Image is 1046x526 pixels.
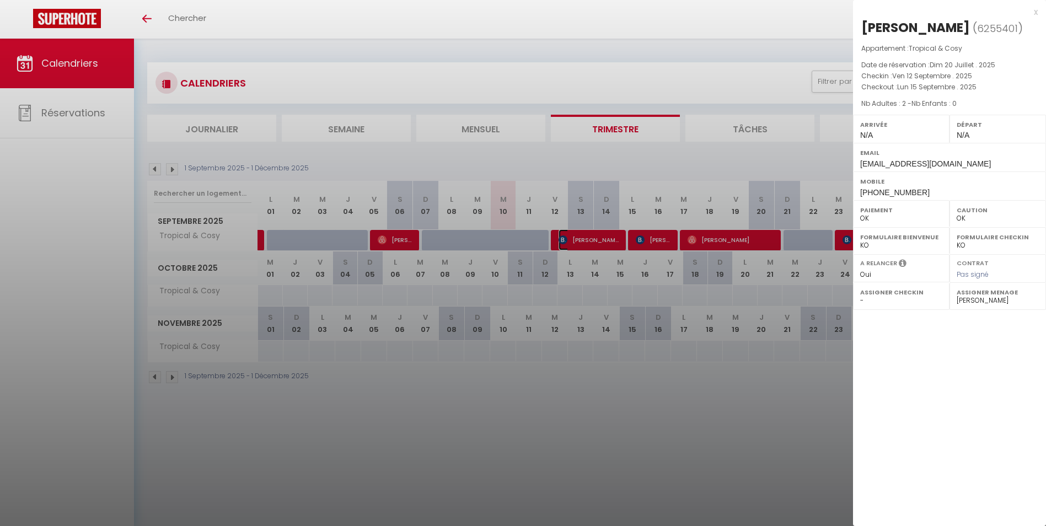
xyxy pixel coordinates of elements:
p: Checkout : [861,82,1038,93]
span: ( ) [973,20,1023,36]
button: Ouvrir le widget de chat LiveChat [9,4,42,37]
label: Email [860,147,1039,158]
i: Sélectionner OUI si vous souhaiter envoyer les séquences de messages post-checkout [899,259,906,271]
label: A relancer [860,259,897,268]
label: Formulaire Checkin [957,232,1039,243]
label: Formulaire Bienvenue [860,232,942,243]
span: Dim 20 Juillet . 2025 [930,60,995,69]
label: Contrat [957,259,989,266]
span: Tropical & Cosy [909,44,962,53]
p: Checkin : [861,71,1038,82]
label: Assigner Checkin [860,287,942,298]
p: Appartement : [861,43,1038,54]
label: Assigner Menage [957,287,1039,298]
span: [EMAIL_ADDRESS][DOMAIN_NAME] [860,159,991,168]
label: Mobile [860,176,1039,187]
span: Ven 12 Septembre . 2025 [892,71,972,80]
p: Date de réservation : [861,60,1038,71]
span: Nb Adultes : 2 - [861,99,957,108]
span: [PHONE_NUMBER] [860,188,930,197]
label: Caution [957,205,1039,216]
span: N/A [860,131,873,139]
span: Nb Enfants : 0 [911,99,957,108]
div: [PERSON_NAME] [861,19,970,36]
label: Départ [957,119,1039,130]
span: Lun 15 Septembre . 2025 [897,82,977,92]
span: Pas signé [957,270,989,279]
label: Arrivée [860,119,942,130]
div: x [853,6,1038,19]
label: Paiement [860,205,942,216]
span: N/A [957,131,969,139]
span: 6255401 [977,22,1018,35]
